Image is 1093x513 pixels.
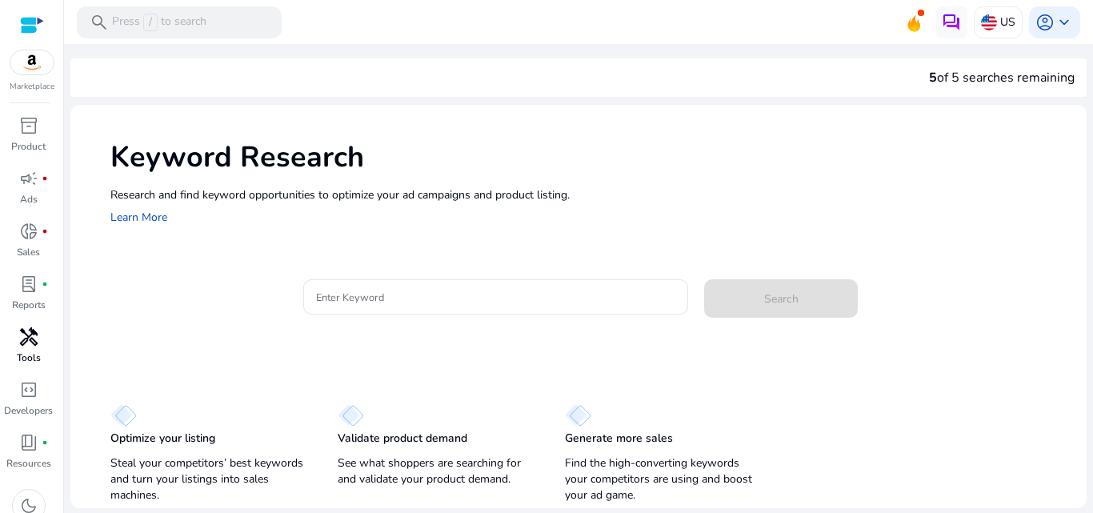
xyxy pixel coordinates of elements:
p: See what shoppers are searching for and validate your product demand. [338,455,533,487]
p: Validate product demand [338,431,467,447]
span: search [90,13,109,32]
p: Ads [20,192,38,206]
p: Generate more sales [565,431,673,447]
p: Developers [4,403,53,418]
p: Press to search [112,14,206,31]
img: amazon.svg [10,50,54,74]
img: diamond.svg [338,404,364,427]
span: fiber_manual_record [42,439,48,446]
img: us.svg [981,14,997,30]
p: Product [11,139,46,154]
h1: Keyword Research [110,140,1071,174]
span: fiber_manual_record [42,281,48,287]
p: Find the high-converting keywords your competitors are using and boost your ad game. [565,455,760,503]
span: handyman [19,327,38,347]
p: Optimize your listing [110,431,215,447]
p: Marketplace [10,81,54,93]
p: Research and find keyword opportunities to optimize your ad campaigns and product listing. [110,186,1071,203]
p: Resources [6,456,51,471]
img: diamond.svg [110,404,137,427]
span: account_circle [1035,13,1055,32]
span: donut_small [19,222,38,241]
a: Learn More [110,210,167,225]
span: book_4 [19,433,38,452]
span: code_blocks [19,380,38,399]
p: Steal your competitors’ best keywords and turn your listings into sales machines. [110,455,306,503]
span: inventory_2 [19,116,38,135]
span: fiber_manual_record [42,228,48,234]
img: diamond.svg [565,404,591,427]
span: campaign [19,169,38,188]
div: of 5 searches remaining [929,68,1075,87]
p: US [1000,8,1015,36]
p: Sales [17,245,40,259]
span: lab_profile [19,275,38,294]
span: keyboard_arrow_down [1055,13,1074,32]
span: / [143,14,158,31]
span: 5 [929,69,937,86]
span: fiber_manual_record [42,175,48,182]
p: Tools [17,351,41,365]
p: Reports [12,298,46,312]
